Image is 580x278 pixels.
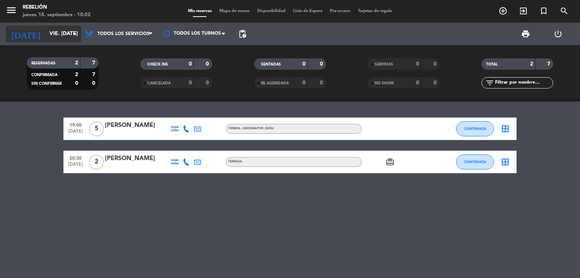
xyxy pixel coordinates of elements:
[289,9,326,13] span: Lista de Espera
[147,63,168,66] span: CHECK INS
[547,61,552,67] strong: 7
[31,61,56,65] span: RESERVADAS
[216,9,253,13] span: Mapa de mesas
[375,81,394,85] span: NO SHOW
[521,29,530,38] span: print
[92,81,97,86] strong: 0
[97,31,150,37] span: Todos los servicios
[539,6,548,15] i: turned_in_not
[31,73,57,77] span: CONFIRMADA
[147,81,171,85] span: CANCELADA
[498,6,507,15] i: add_circle_outline
[66,162,85,171] span: [DATE]
[302,80,305,86] strong: 0
[206,80,210,86] strong: 0
[456,154,494,170] button: CONFIRMADA
[542,23,574,45] div: LOG OUT
[554,29,563,38] i: power_settings_new
[92,72,97,77] strong: 7
[206,61,210,67] strong: 0
[456,121,494,136] button: CONFIRMADA
[560,6,569,15] i: search
[464,127,486,131] span: CONFIRMADA
[184,9,216,13] span: Mis reservas
[433,80,438,86] strong: 0
[302,61,305,67] strong: 0
[253,9,289,13] span: Disponibilidad
[189,61,192,67] strong: 0
[66,120,85,129] span: 19:00
[23,11,91,19] div: jueves 18. septiembre - 18:02
[105,121,169,130] div: [PERSON_NAME]
[92,60,97,66] strong: 7
[70,29,79,38] i: arrow_drop_down
[519,6,528,15] i: exit_to_app
[386,157,395,166] i: card_giftcard
[261,63,281,66] span: SENTADAS
[375,63,393,66] span: SERVIDAS
[31,82,62,86] span: SIN CONFIRMAR
[75,72,78,77] strong: 2
[228,160,242,163] span: Terraza
[228,127,274,130] span: Vereda - [GEOGRAPHIC_DATA]
[105,154,169,163] div: [PERSON_NAME]
[486,63,498,66] span: TOTAL
[464,160,486,164] span: CONFIRMADA
[530,61,533,67] strong: 2
[416,61,419,67] strong: 0
[494,79,553,87] input: Filtrar por nombre...
[6,5,17,16] i: menu
[189,80,192,86] strong: 0
[320,61,324,67] strong: 0
[261,81,289,85] span: RE AGENDADA
[326,9,354,13] span: Pre-acceso
[66,153,85,162] span: 20:30
[6,5,17,18] button: menu
[75,81,78,86] strong: 0
[75,60,78,66] strong: 2
[89,121,104,136] span: 5
[485,78,494,87] i: filter_list
[320,80,324,86] strong: 0
[23,4,91,11] div: Rebelión
[433,61,438,67] strong: 0
[89,154,104,170] span: 2
[6,26,46,42] i: [DATE]
[238,29,247,38] span: pending_actions
[354,9,396,13] span: Tarjetas de regalo
[501,157,510,166] i: border_all
[66,129,85,137] span: [DATE]
[501,124,510,133] i: border_all
[416,80,419,86] strong: 0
